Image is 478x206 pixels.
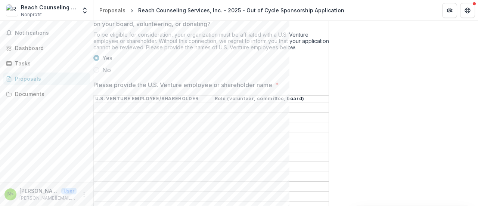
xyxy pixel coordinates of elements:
[102,53,112,62] span: Yes
[19,187,58,195] p: [PERSON_NAME] <[PERSON_NAME][EMAIL_ADDRESS][DOMAIN_NAME]>
[3,42,90,54] a: Dashboard
[94,96,213,102] th: U.S. VENTURE EMPLOYEE/SHAREHOLDER
[3,57,90,70] a: Tasks
[6,4,18,16] img: Reach Counseling Services, Inc.
[61,188,77,194] p: User
[15,75,84,83] div: Proposals
[93,80,272,89] p: Please provide the U.S. Venture employee or shareholder name
[96,5,128,16] a: Proposals
[80,3,90,18] button: Open entity switcher
[460,3,475,18] button: Get Help
[15,59,84,67] div: Tasks
[442,3,457,18] button: Partners
[96,5,347,16] nav: breadcrumb
[7,192,14,197] div: Noelle Fenwick <noelle@reachcounseling.com>
[213,96,332,102] th: Role (volunteer, committee, board)
[21,11,42,18] span: Nonprofit
[102,65,111,74] span: No
[138,6,344,14] div: Reach Counseling Services, Inc. - 2025 - Out of Cycle Sponsorship Application
[21,3,77,11] div: Reach Counseling Services, Inc.
[80,190,89,199] button: More
[99,6,125,14] div: Proposals
[3,27,90,39] button: Notifications
[15,44,84,52] div: Dashboard
[3,73,90,85] a: Proposals
[3,88,90,100] a: Documents
[15,30,87,36] span: Notifications
[19,195,77,202] p: [PERSON_NAME][EMAIL_ADDRESS][DOMAIN_NAME]
[15,90,84,98] div: Documents
[93,31,332,53] div: To be eligible for consideration, your organization must be affiliated with a U.S. Venture employ...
